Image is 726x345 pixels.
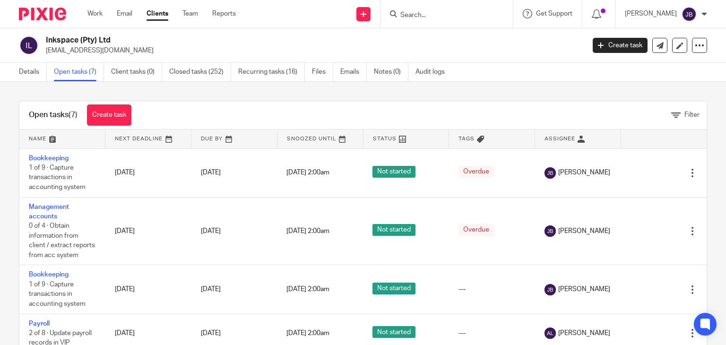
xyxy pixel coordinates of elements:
a: Closed tasks (252) [169,63,231,81]
span: [PERSON_NAME] [558,226,610,236]
span: [DATE] [201,286,221,293]
a: Management accounts [29,204,69,220]
a: Clients [147,9,168,18]
h1: Open tasks [29,110,78,120]
img: Pixie [19,8,66,20]
a: Bookkeeping [29,155,69,162]
span: [DATE] 2:00am [286,330,329,336]
img: svg%3E [682,7,697,22]
a: Bookkeeping [29,271,69,278]
td: [DATE] [105,197,191,265]
img: svg%3E [544,225,556,237]
span: Get Support [536,10,572,17]
span: [DATE] 2:00am [286,286,329,293]
a: Client tasks (0) [111,63,162,81]
span: Not started [372,326,415,338]
span: Filter [684,112,700,118]
span: Not started [372,224,415,236]
a: Reports [212,9,236,18]
a: Open tasks (7) [54,63,104,81]
td: [DATE] [105,265,191,314]
img: svg%3E [544,328,556,339]
p: [PERSON_NAME] [625,9,677,18]
span: 1 of 9 · Capture transactions in accounting system [29,281,86,307]
a: Audit logs [415,63,452,81]
p: [EMAIL_ADDRESS][DOMAIN_NAME] [46,46,579,55]
span: [DATE] 2:00am [286,170,329,176]
span: 1 of 9 · Capture transactions in accounting system [29,164,86,190]
a: Create task [593,38,648,53]
span: [DATE] 2:00am [286,228,329,234]
span: (7) [69,111,78,119]
a: Email [117,9,132,18]
a: Details [19,63,47,81]
a: Recurring tasks (16) [238,63,305,81]
a: Payroll [29,320,50,327]
div: --- [458,328,526,338]
td: [DATE] [105,148,191,197]
span: [PERSON_NAME] [558,328,610,338]
span: Not started [372,283,415,294]
a: Create task [87,104,131,126]
span: Status [373,136,397,141]
input: Search [399,11,484,20]
img: svg%3E [544,167,556,179]
a: Files [312,63,333,81]
a: Team [182,9,198,18]
span: [DATE] [201,169,221,176]
span: Overdue [458,166,494,178]
img: svg%3E [544,284,556,295]
span: Overdue [458,224,494,236]
a: Notes (0) [374,63,408,81]
div: --- [458,285,526,294]
span: [DATE] [201,330,221,336]
a: Emails [340,63,367,81]
span: [DATE] [201,228,221,234]
span: Snoozed Until [287,136,337,141]
span: 0 of 4 · Obtain information from client / extract reports from acc system [29,223,95,259]
span: [PERSON_NAME] [558,168,610,177]
img: svg%3E [19,35,39,55]
h2: Inkspace (Pty) Ltd [46,35,472,45]
a: Work [87,9,103,18]
span: Tags [458,136,475,141]
span: Not started [372,166,415,178]
span: [PERSON_NAME] [558,285,610,294]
